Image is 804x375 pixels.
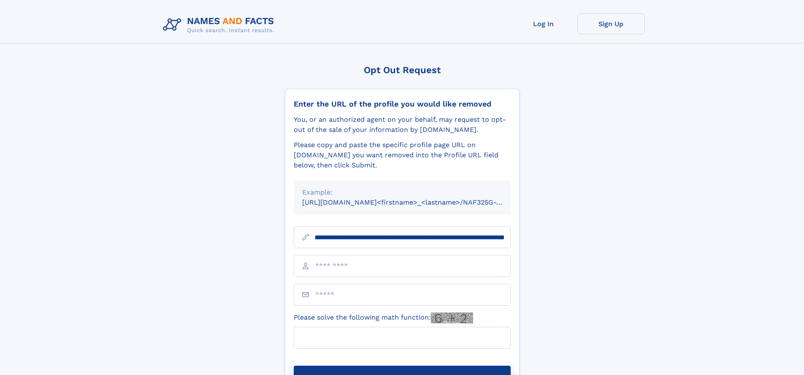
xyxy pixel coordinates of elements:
[294,115,511,135] div: You, or an authorized agent on your behalf, may request to opt-out of the sale of your informatio...
[160,14,281,36] img: Logo Names and Facts
[285,65,520,75] div: Opt Out Request
[302,187,502,197] div: Example:
[302,198,527,206] small: [URL][DOMAIN_NAME]<firstname>_<lastname>/NAF325G-xxxxxxxx
[510,14,577,34] a: Log In
[577,14,645,34] a: Sign Up
[294,140,511,170] div: Please copy and paste the specific profile page URL on [DOMAIN_NAME] you want removed into the Pr...
[294,312,473,323] label: Please solve the following math function:
[294,99,511,109] div: Enter the URL of the profile you would like removed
